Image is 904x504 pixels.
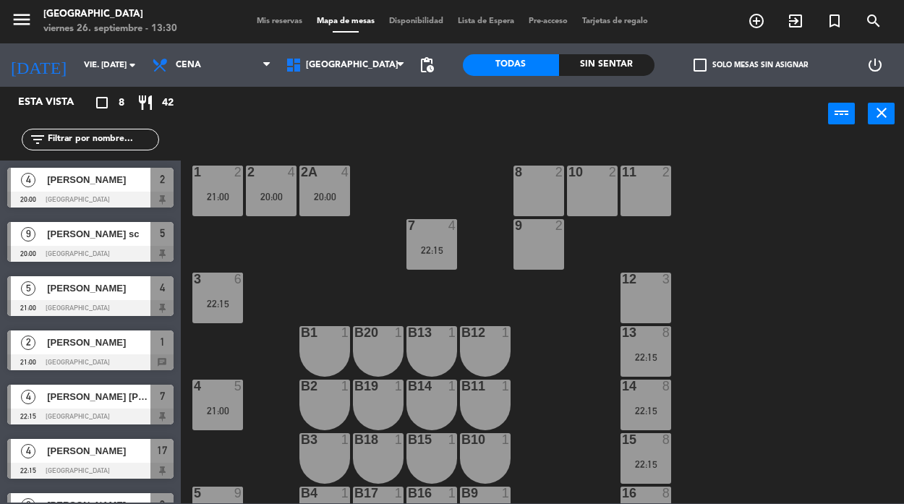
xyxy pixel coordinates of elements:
span: 4 [21,390,35,404]
div: 2 [609,166,618,179]
input: Filtrar por nombre... [46,132,158,148]
div: Todas [463,54,559,76]
i: filter_list [29,131,46,148]
div: B15 [408,433,409,446]
div: 1 [395,380,404,393]
span: 4 [160,279,165,296]
div: 2 [234,166,243,179]
div: 22:15 [621,352,671,362]
div: b19 [354,380,355,393]
div: 2 [555,219,564,232]
span: Lista de Espera [451,17,521,25]
span: check_box_outline_blank [694,59,707,72]
span: 17 [157,442,167,459]
div: 4 [194,380,195,393]
div: 1 [395,487,404,500]
span: 7 [160,388,165,405]
div: B10 [461,433,462,446]
span: 5 [160,225,165,242]
div: 8 [662,487,671,500]
div: 22:15 [406,245,457,255]
i: power_input [833,104,850,121]
div: B4 [301,487,302,500]
span: 4 [21,444,35,458]
span: Tarjetas de regalo [575,17,655,25]
i: restaurant [137,94,154,111]
div: 2A [301,166,302,179]
span: [PERSON_NAME] [47,443,150,458]
div: 11 [622,166,623,179]
div: 1 [341,326,350,339]
div: 4 [288,166,297,179]
div: 16 [622,487,623,500]
i: close [873,104,890,121]
i: arrow_drop_down [124,56,141,74]
span: 9 [21,227,35,242]
button: menu [11,9,33,35]
div: 3 [662,273,671,286]
span: Mis reservas [250,17,310,25]
div: 2 [247,166,248,179]
div: 22:15 [192,299,243,309]
span: Disponibilidad [382,17,451,25]
div: b20 [354,326,355,339]
div: 1 [341,380,350,393]
div: 3 [194,273,195,286]
span: 42 [162,95,174,111]
div: b17 [354,487,355,500]
span: 1 [160,333,165,351]
i: crop_square [93,94,111,111]
div: 1 [502,326,511,339]
span: Mapa de mesas [310,17,382,25]
i: menu [11,9,33,30]
div: 13 [622,326,623,339]
div: Sin sentar [559,54,655,76]
div: 8 [662,380,671,393]
button: power_input [828,103,855,124]
div: 1 [502,380,511,393]
div: viernes 26. septiembre - 13:30 [43,22,177,36]
span: Cena [176,60,201,70]
div: 20:00 [299,192,350,202]
div: 1 [502,487,511,500]
span: [PERSON_NAME] [47,281,150,296]
span: 4 [21,173,35,187]
div: B12 [461,326,462,339]
div: B16 [408,487,409,500]
div: 21:00 [192,192,243,202]
div: B3 [301,433,302,446]
span: [GEOGRAPHIC_DATA] [306,60,398,70]
div: 4 [341,166,350,179]
span: 2 [160,171,165,188]
span: [PERSON_NAME] [47,172,150,187]
div: B14 [408,380,409,393]
i: search [865,12,882,30]
div: 21:00 [192,406,243,416]
div: 22:15 [621,459,671,469]
div: 1 [341,487,350,500]
i: exit_to_app [787,12,804,30]
span: 5 [21,281,35,296]
div: B13 [408,326,409,339]
div: Esta vista [7,94,104,111]
span: 8 [119,95,124,111]
div: 9 [234,487,243,500]
div: B1 [301,326,302,339]
span: [PERSON_NAME] [PERSON_NAME] [47,389,150,404]
div: 1 [395,433,404,446]
div: [GEOGRAPHIC_DATA] [43,7,177,22]
span: [PERSON_NAME] [47,335,150,350]
div: 15 [622,433,623,446]
div: B11 [461,380,462,393]
div: 1 [448,326,457,339]
span: Pre-acceso [521,17,575,25]
i: turned_in_not [826,12,843,30]
div: 1 [448,380,457,393]
button: close [868,103,895,124]
div: B9 [461,487,462,500]
div: 7 [408,219,409,232]
div: B2 [301,380,302,393]
div: 6 [234,273,243,286]
span: [PERSON_NAME] sc [47,226,150,242]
